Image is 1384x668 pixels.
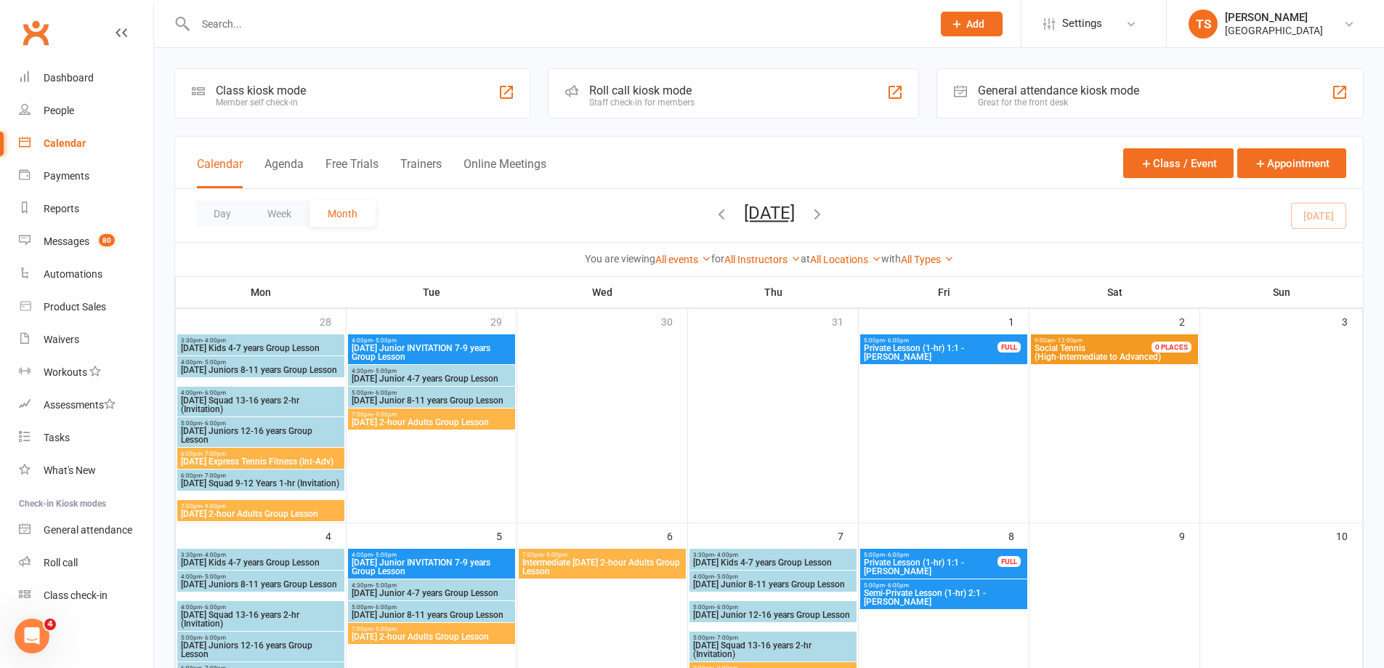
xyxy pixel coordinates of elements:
[351,344,512,361] span: [DATE] Junior INVITATION 7-9 years Group Lesson
[543,552,567,558] span: - 9:00pm
[19,291,153,323] a: Product Sales
[19,193,153,225] a: Reports
[692,552,854,558] span: 3:30pm
[692,558,854,567] span: [DATE] Kids 4-7 years Group Lesson
[655,254,711,265] a: All events
[180,641,341,659] span: [DATE] Juniors 12-16 years Group Lesson
[180,427,341,444] span: [DATE] Juniors 12-16 years Group Lesson
[1055,337,1082,344] span: - 12:00pm
[180,366,341,374] span: [DATE] Juniors 8-11 years Group Lesson
[99,234,115,246] span: 80
[351,552,512,558] span: 4:00pm
[180,472,341,479] span: 6:00pm
[589,97,695,108] div: Staff check-in for members
[180,604,341,611] span: 4:00pm
[522,552,683,558] span: 7:00pm
[44,301,106,313] div: Product Sales
[517,277,688,307] th: Wed
[202,552,226,558] span: - 4:00pm
[997,556,1021,567] div: FULL
[1336,523,1362,547] div: 10
[801,253,810,265] strong: at
[464,157,546,188] button: Online Meetings
[1225,24,1323,37] div: [GEOGRAPHIC_DATA]
[191,14,922,34] input: Search...
[714,552,738,558] span: - 4:00pm
[44,589,108,601] div: Class check-in
[19,356,153,389] a: Workouts
[724,254,801,265] a: All Instructors
[44,399,116,411] div: Assessments
[202,337,226,344] span: - 4:00pm
[180,420,341,427] span: 5:00pm
[997,342,1021,353] div: FULL
[1029,277,1200,307] th: Sat
[309,201,376,227] button: Month
[373,604,397,611] span: - 6:00pm
[589,84,695,97] div: Roll call kiosk mode
[19,323,153,356] a: Waivers
[1008,309,1029,333] div: 1
[44,524,132,536] div: General attendance
[320,309,346,333] div: 28
[180,390,341,396] span: 4:00pm
[373,552,397,558] span: - 5:00pm
[351,337,512,344] span: 4:00pm
[692,604,854,611] span: 5:00pm
[1179,309,1199,333] div: 2
[44,170,89,182] div: Payments
[44,619,56,630] span: 4
[1179,523,1199,547] div: 9
[881,253,901,265] strong: with
[44,105,74,116] div: People
[44,432,70,443] div: Tasks
[496,523,517,547] div: 5
[202,574,226,580] span: - 5:00pm
[180,635,341,641] span: 5:00pm
[714,574,738,580] span: - 5:00pm
[1034,344,1169,361] span: (High-Intermediate to Advanced)
[490,309,517,333] div: 29
[19,225,153,258] a: Messages 80
[351,418,512,427] span: [DATE] 2-hour Adults Group Lesson
[351,374,512,383] span: [DATE] Junior 4-7 years Group Lesson
[351,611,512,619] span: [DATE] Junior 8-11 years Group Lesson
[180,558,341,567] span: [DATE] Kids 4-7 years Group Lesson
[941,12,1003,36] button: Add
[859,277,1029,307] th: Fri
[1008,523,1029,547] div: 8
[351,632,512,641] span: [DATE] 2-hour Adults Group Lesson
[249,201,309,227] button: Week
[19,127,153,160] a: Calendar
[373,337,397,344] span: - 5:00pm
[180,337,341,344] span: 3:30pm
[692,580,854,589] span: [DATE] Junior 8-11 years Group Lesson
[901,254,954,265] a: All Types
[711,253,724,265] strong: for
[863,558,998,576] span: Private Lesson (1-hr) 1:1 - [PERSON_NAME]
[180,580,341,589] span: [DATE] Juniors 8-11 years Group Lesson
[1237,148,1346,178] button: Appointment
[863,337,998,344] span: 5:00pm
[351,589,512,597] span: [DATE] Junior 4-7 years Group Lesson
[978,84,1139,97] div: General attendance kiosk mode
[44,72,94,84] div: Dashboard
[44,203,79,214] div: Reports
[180,611,341,628] span: [DATE] Squad 13-16 years 2-hr (Invitation)
[180,457,341,466] span: [DATE] Express Tennis Fitness (Int-Adv)
[351,411,512,418] span: 7:00pm
[202,604,226,611] span: - 6:00pm
[1200,277,1363,307] th: Sun
[44,137,86,149] div: Calendar
[373,411,397,418] span: - 9:00pm
[885,337,909,344] span: - 6:00pm
[44,334,79,345] div: Waivers
[838,523,858,547] div: 7
[202,635,226,641] span: - 6:00pm
[832,309,858,333] div: 31
[863,552,998,558] span: 5:00pm
[44,464,96,476] div: What's New
[351,604,512,611] span: 5:00pm
[714,635,738,641] span: - 7:00pm
[202,503,226,510] span: - 9:00pm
